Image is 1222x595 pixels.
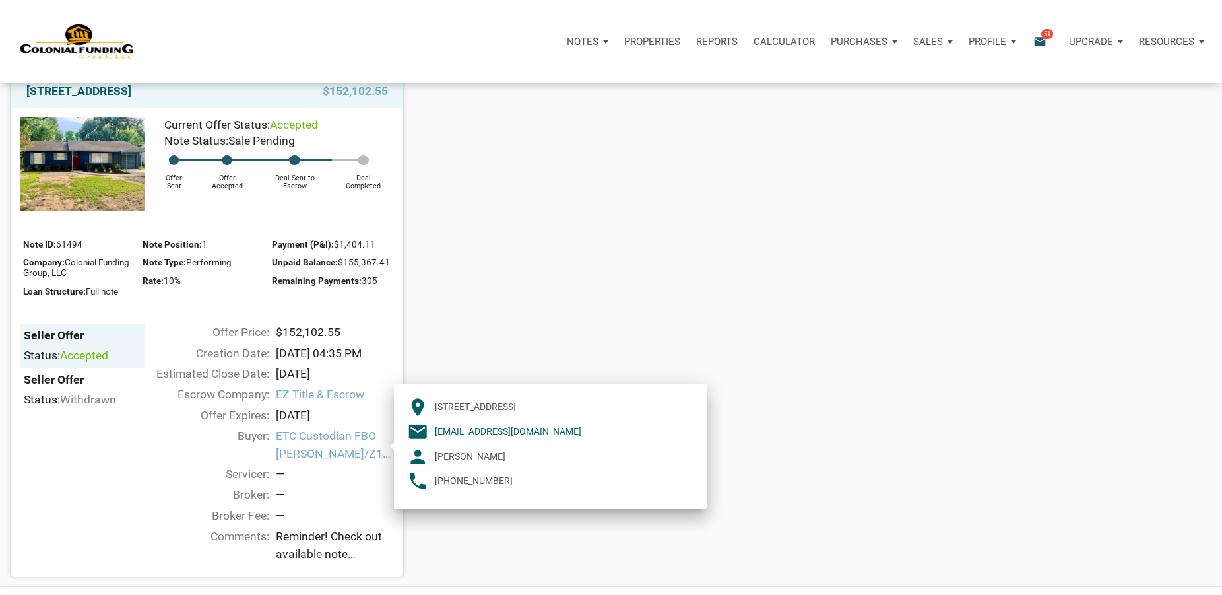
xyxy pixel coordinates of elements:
div: Offer Expires: [138,407,269,424]
span: $152,102.55 [323,83,388,99]
span: Note Type: [143,257,186,267]
div: Creation Date: [138,345,269,362]
button: Reports [688,22,746,61]
img: NoteUnlimited [20,22,135,61]
a: [EMAIL_ADDRESS][DOMAIN_NAME] [435,426,581,437]
a: Calculator [746,22,823,61]
span: $155,367.41 [338,257,390,267]
i: phone [407,471,428,492]
span: Rate: [143,275,164,286]
span: [PHONE_NUMBER] [428,475,513,486]
span: — [276,509,285,522]
div: Offer Accepted [197,165,257,191]
span: ETC Custodian FBO [PERSON_NAME]/Z152448 IRA ACCOUNT [276,427,394,462]
div: — [276,466,394,483]
span: accepted [270,118,318,131]
p: Sales [913,36,943,48]
div: Servicer: [138,466,269,483]
span: 305 [362,275,377,286]
i: email [1032,34,1048,49]
div: Estimated Close Date: [138,365,269,382]
div: $152,102.55 [269,324,401,341]
span: Payment (P&I): [272,239,334,250]
div: Buyer: [138,427,269,462]
div: [DATE] 04:35 PM [269,345,401,362]
span: Performing [186,257,232,267]
button: Purchases [823,22,905,61]
button: Notes [559,22,616,61]
div: Deal Completed [332,165,394,191]
i: room [407,397,428,418]
button: Sales [905,22,961,61]
span: Reminder! Check out available note inventory. Notes are priced from $42K to $212K, so I’m confide... [276,528,394,563]
span: EZ Title & Escrow [276,386,394,403]
p: Reports [696,36,738,48]
div: Seller Offer [24,372,140,388]
span: 10% [164,275,181,286]
span: Remaining Payments: [272,275,362,286]
p: Notes [567,36,598,48]
span: [STREET_ADDRESS] [428,402,516,412]
span: [PERSON_NAME] [428,451,505,462]
p: Properties [624,36,680,48]
span: 61494 [56,239,82,250]
span: Current Offer Status: [164,118,270,131]
span: Full note [86,286,118,297]
button: Upgrade [1061,22,1131,61]
div: — [276,486,394,503]
div: [DATE] [269,365,401,382]
div: Escrow Company: [138,386,269,403]
span: Unpaid Balance: [272,257,338,267]
div: Offer Price: [138,324,269,341]
div: Broker Fee: [138,507,269,524]
div: Seller Offer [24,328,140,343]
button: email51 [1023,22,1061,61]
p: Calculator [754,36,815,48]
span: Status: [24,349,60,362]
a: Properties [616,22,688,61]
button: Resources [1131,22,1212,61]
div: [DATE] [269,407,401,424]
p: Upgrade [1069,36,1113,48]
button: Profile [961,22,1024,61]
span: Company: [23,257,65,267]
span: 51 [1041,28,1053,39]
span: $1,404.11 [334,239,375,250]
a: [STREET_ADDRESS] [26,83,131,99]
span: accepted [60,349,108,362]
p: Resources [1139,36,1194,48]
span: 1 [202,239,207,250]
p: Profile [969,36,1006,48]
i: email [407,421,428,442]
div: Broker: [138,486,269,503]
div: Offer Sent [151,165,197,191]
div: Comments: [138,528,269,567]
img: 574464 [20,117,145,211]
span: Colonial Funding Group, LLC [23,257,129,278]
span: withdrawn [60,393,116,406]
span: Note Status: [164,134,228,147]
i: person [407,446,428,468]
span: Status: [24,393,60,406]
span: Loan Structure: [23,286,86,297]
span: Sale Pending [228,134,295,147]
div: Deal Sent to Escrow [257,165,332,191]
span: Note ID: [23,239,56,250]
p: Purchases [831,36,887,48]
span: Note Position: [143,239,202,250]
